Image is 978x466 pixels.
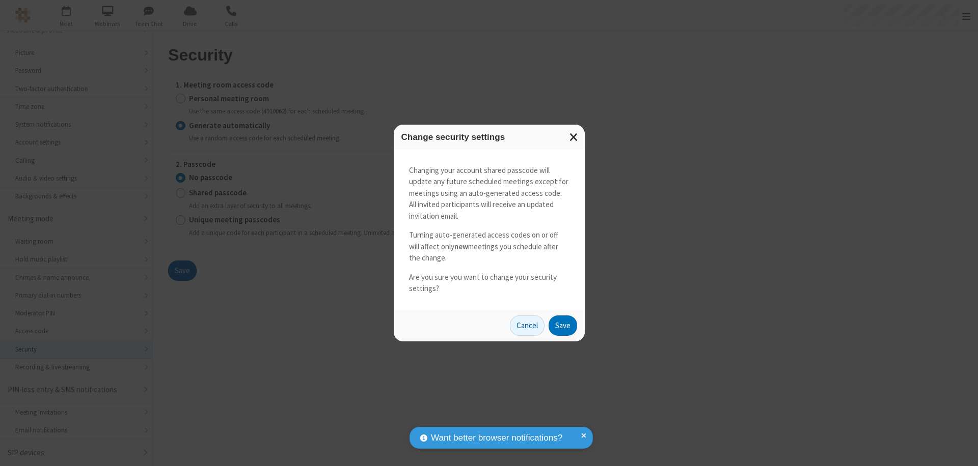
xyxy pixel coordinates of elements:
p: Turning auto-generated access codes on or off will affect only meetings you schedule after the ch... [409,229,569,264]
button: Save [549,315,577,336]
p: Changing your account shared passcode will update any future scheduled meetings except for meetin... [409,165,569,222]
button: Cancel [510,315,545,336]
button: Close modal [563,125,585,150]
h3: Change security settings [401,132,577,142]
p: Are you sure you want to change your security settings? [409,272,569,295]
strong: new [454,242,468,251]
span: Want better browser notifications? [431,431,562,445]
